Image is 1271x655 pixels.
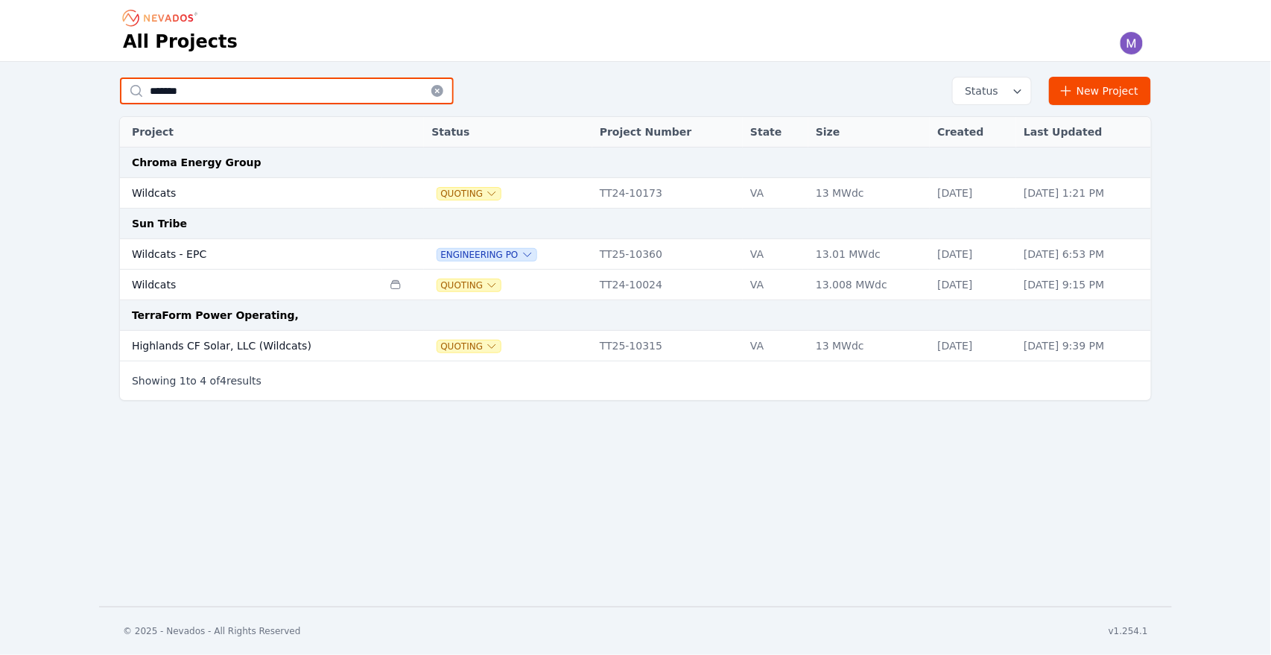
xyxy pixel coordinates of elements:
[1016,239,1151,270] td: [DATE] 6:53 PM
[959,83,998,98] span: Status
[592,270,743,300] td: TT24-10024
[120,270,1151,300] tr: WildcatsQuotingTT24-10024VA13.008 MWdc[DATE][DATE] 9:15 PM
[180,375,186,387] span: 1
[120,239,382,270] td: Wildcats - EPC
[808,331,930,361] td: 13 MWdc
[953,77,1031,104] button: Status
[808,239,930,270] td: 13.01 MWdc
[120,178,382,209] td: Wildcats
[120,331,382,361] td: Highlands CF Solar, LLC (Wildcats)
[743,117,808,148] th: State
[220,375,226,387] span: 4
[592,239,743,270] td: TT25-10360
[1109,625,1148,637] div: v1.254.1
[120,209,1151,239] td: Sun Tribe
[1016,117,1151,148] th: Last Updated
[120,117,382,148] th: Project
[1016,331,1151,361] td: [DATE] 9:39 PM
[424,117,592,148] th: Status
[123,30,238,54] h1: All Projects
[930,331,1016,361] td: [DATE]
[120,270,382,300] td: Wildcats
[123,6,202,30] nav: Breadcrumb
[437,188,501,200] button: Quoting
[930,117,1016,148] th: Created
[592,178,743,209] td: TT24-10173
[743,270,808,300] td: VA
[930,270,1016,300] td: [DATE]
[808,117,930,148] th: Size
[437,341,501,352] button: Quoting
[930,239,1016,270] td: [DATE]
[808,270,930,300] td: 13.008 MWdc
[437,249,536,261] button: Engineering PO
[120,331,1151,361] tr: Highlands CF Solar, LLC (Wildcats)QuotingTT25-10315VA13 MWdc[DATE][DATE] 9:39 PM
[120,148,1151,178] td: Chroma Energy Group
[437,279,501,291] button: Quoting
[123,625,301,637] div: © 2025 - Nevados - All Rights Reserved
[1016,178,1151,209] td: [DATE] 1:21 PM
[1016,270,1151,300] td: [DATE] 9:15 PM
[743,331,808,361] td: VA
[743,178,808,209] td: VA
[592,331,743,361] td: TT25-10315
[743,239,808,270] td: VA
[120,239,1151,270] tr: Wildcats - EPCEngineering POTT25-10360VA13.01 MWdc[DATE][DATE] 6:53 PM
[120,300,1151,331] td: TerraForm Power Operating,
[1049,77,1151,105] a: New Project
[1120,31,1144,55] img: Madeline Koldos
[132,373,262,388] p: Showing to of results
[930,178,1016,209] td: [DATE]
[120,178,1151,209] tr: WildcatsQuotingTT24-10173VA13 MWdc[DATE][DATE] 1:21 PM
[200,375,206,387] span: 4
[592,117,743,148] th: Project Number
[808,178,930,209] td: 13 MWdc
